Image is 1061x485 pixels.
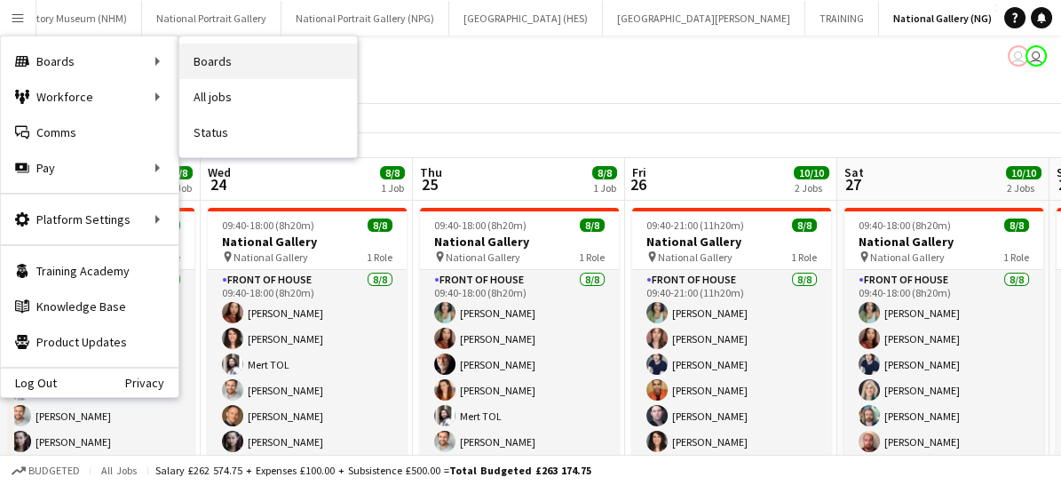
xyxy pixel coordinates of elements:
[142,1,281,36] button: National Portrait Gallery
[281,1,449,36] button: National Portrait Gallery (NPG)
[446,250,520,264] span: National Gallery
[1007,181,1041,195] div: 2 Jobs
[1003,250,1029,264] span: 1 Role
[169,181,192,195] div: 1 Job
[367,250,392,264] span: 1 Role
[434,219,527,232] span: 09:40-18:00 (8h20m)
[381,181,404,195] div: 1 Job
[9,461,83,481] button: Budgeted
[1,202,178,237] div: Platform Settings
[98,464,140,477] span: All jobs
[844,208,1043,471] app-job-card: 09:40-18:00 (8h20m)8/8National Gallery National Gallery1 RoleFront of House8/809:40-18:00 (8h20m)...
[870,250,945,264] span: National Gallery
[844,164,864,180] span: Sat
[1,253,178,289] a: Training Academy
[420,234,619,250] h3: National Gallery
[420,208,619,471] app-job-card: 09:40-18:00 (8h20m)8/8National Gallery National Gallery1 RoleFront of House8/809:40-18:00 (8h20m)...
[1006,166,1041,179] span: 10/10
[1,289,178,324] a: Knowledge Base
[449,464,591,477] span: Total Budgeted £263 174.75
[629,174,646,195] span: 26
[603,1,805,36] button: [GEOGRAPHIC_DATA][PERSON_NAME]
[632,208,831,471] app-job-card: 09:40-21:00 (11h20m)8/8National Gallery National Gallery1 RoleFront of House8/809:40-21:00 (11h20...
[1,376,57,390] a: Log Out
[632,234,831,250] h3: National Gallery
[420,164,442,180] span: Thu
[791,250,817,264] span: 1 Role
[168,166,193,179] span: 8/8
[234,250,308,264] span: National Gallery
[580,219,605,232] span: 8/8
[795,181,828,195] div: 2 Jobs
[1,150,178,186] div: Pay
[125,376,178,390] a: Privacy
[417,174,442,195] span: 25
[646,219,744,232] span: 09:40-21:00 (11h20m)
[179,79,357,115] a: All jobs
[208,164,231,180] span: Wed
[579,250,605,264] span: 1 Role
[792,219,817,232] span: 8/8
[28,465,80,477] span: Budgeted
[208,234,407,250] h3: National Gallery
[859,219,951,232] span: 09:40-18:00 (8h20m)
[208,208,407,471] app-job-card: 09:40-18:00 (8h20m)8/8National Gallery National Gallery1 RoleFront of House8/809:40-18:00 (8h20m)...
[380,166,405,179] span: 8/8
[1,44,178,79] div: Boards
[658,250,732,264] span: National Gallery
[1008,45,1029,67] app-user-avatar: Claudia Lewis
[1,79,178,115] div: Workforce
[842,174,864,195] span: 27
[632,164,646,180] span: Fri
[1025,45,1047,67] app-user-avatar: Claudia Lewis
[205,174,231,195] span: 24
[593,181,616,195] div: 1 Job
[879,1,1007,36] button: National Gallery (NG)
[794,166,829,179] span: 10/10
[592,166,617,179] span: 8/8
[449,1,603,36] button: [GEOGRAPHIC_DATA] (HES)
[179,44,357,79] a: Boards
[179,115,357,150] a: Status
[805,1,879,36] button: TRAINING
[222,219,314,232] span: 09:40-18:00 (8h20m)
[155,464,591,477] div: Salary £262 574.75 + Expenses £100.00 + Subsistence £500.00 =
[844,234,1043,250] h3: National Gallery
[1004,219,1029,232] span: 8/8
[368,219,392,232] span: 8/8
[1,324,178,360] a: Product Updates
[1,115,178,150] a: Comms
